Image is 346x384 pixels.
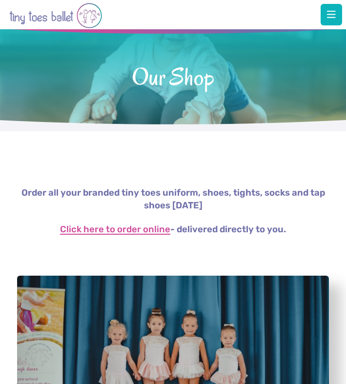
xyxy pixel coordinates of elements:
span: Our Shop [13,62,334,91]
img: tiny toes ballet [9,2,102,29]
p: Order all your branded tiny toes uniform, shoes, tights, socks and tap shoes [DATE] [17,187,328,212]
a: Click here to order online [60,225,170,235]
p: - delivered directly to you. [17,223,328,236]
